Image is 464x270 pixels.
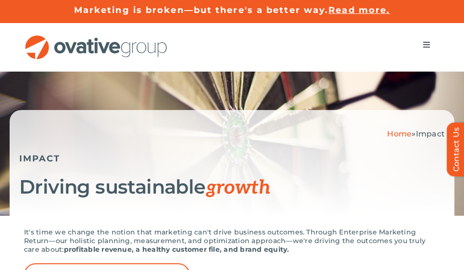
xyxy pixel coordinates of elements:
[416,129,445,138] span: Impact
[206,176,270,199] span: growth
[64,245,289,254] strong: profitable revenue, a healthy customer file, and brand equity.
[387,129,445,138] span: »
[19,153,445,164] h5: IMPACT
[24,34,168,43] a: OG_Full_horizontal_RGB
[74,5,329,15] a: Marketing is broken—but there's a better way.
[328,5,390,15] a: Read more.
[24,228,440,254] p: It's time we change the notion that marketing can't drive business outcomes. Through Enterprise M...
[413,35,440,54] nav: Menu
[387,129,412,138] a: Home
[19,176,445,199] h1: Driving sustainable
